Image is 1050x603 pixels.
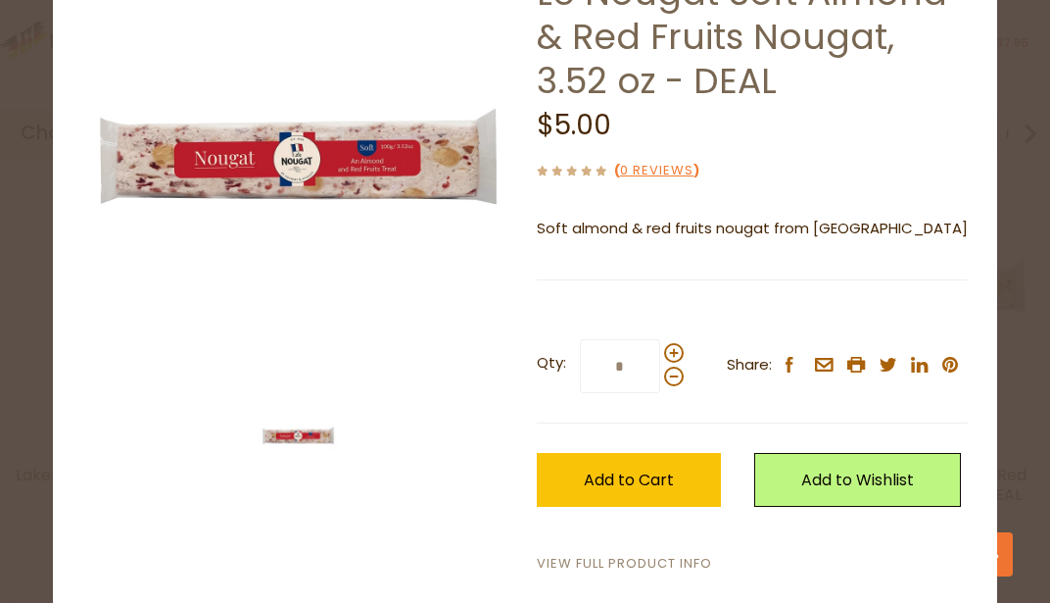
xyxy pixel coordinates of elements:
[620,161,693,181] a: 0 Reviews
[537,106,611,144] span: $5.00
[260,397,337,475] img: Le Nougat Soft Almond & Red Fruits Nougat
[727,353,772,377] span: Share:
[537,554,712,575] a: View Full Product Info
[537,453,721,507] button: Add to Cart
[580,339,660,393] input: Qty:
[754,453,961,507] a: Add to Wishlist
[537,217,969,241] p: Soft almond & red fruits nougat from [GEOGRAPHIC_DATA]
[614,161,699,179] span: ( )
[584,469,674,491] span: Add to Cart
[537,351,566,376] strong: Qty:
